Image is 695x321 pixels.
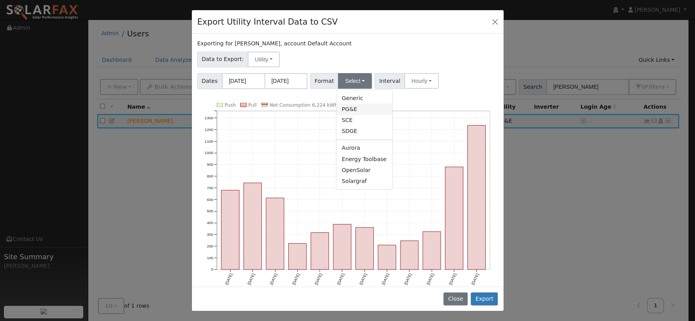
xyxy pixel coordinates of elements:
[248,102,256,108] text: Pull
[314,273,323,285] text: [DATE]
[207,162,213,167] text: 900
[338,73,372,89] button: Select
[211,267,213,272] text: 0
[197,16,338,28] h4: Export Utility Interval Data to CSV
[311,233,329,270] rect: onclick=""
[288,244,306,270] rect: onclick=""
[207,174,213,178] text: 800
[336,154,392,165] a: Energy Toolbase
[333,224,351,270] rect: onclick=""
[224,273,233,285] text: [DATE]
[404,273,413,285] text: [DATE]
[356,228,373,270] rect: onclick=""
[207,186,213,190] text: 700
[291,273,300,285] text: [DATE]
[336,273,345,285] text: [DATE]
[248,52,280,67] button: Utility
[448,273,457,285] text: [DATE]
[404,73,439,89] button: Hourly
[443,292,467,306] button: Close
[359,273,368,285] text: [DATE]
[269,273,278,285] text: [DATE]
[336,126,392,137] a: SDGE
[197,39,352,48] label: Exporting for [PERSON_NAME], account Default Account
[336,165,392,176] a: OpenSolar
[207,232,213,237] text: 300
[423,231,441,269] rect: onclick=""
[378,245,396,270] rect: onclick=""
[336,93,392,104] a: Generic
[204,127,213,132] text: 1200
[243,183,261,270] rect: onclick=""
[247,273,255,285] text: [DATE]
[225,102,236,108] text: Push
[471,292,498,306] button: Export
[204,139,213,143] text: 1100
[204,151,213,155] text: 1000
[207,209,213,213] text: 500
[207,197,213,202] text: 600
[221,190,239,269] rect: onclick=""
[426,273,435,285] text: [DATE]
[471,273,480,285] text: [DATE]
[270,102,338,108] text: Net Consumption 6,224 kWh
[204,116,213,120] text: 1300
[468,125,486,269] rect: onclick=""
[336,104,392,115] a: PG&E
[400,241,418,270] rect: onclick=""
[197,52,248,67] span: Data to Export:
[375,73,405,89] span: Interval
[445,167,463,270] rect: onclick=""
[207,256,213,260] text: 100
[207,244,213,248] text: 200
[336,143,392,154] a: Aurora
[266,198,284,269] rect: onclick=""
[490,16,500,27] button: Close
[336,115,392,126] a: SCE
[197,73,222,89] span: Dates
[310,73,339,89] span: Format
[207,221,213,225] text: 400
[381,273,390,285] text: [DATE]
[336,176,392,187] a: Solargraf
